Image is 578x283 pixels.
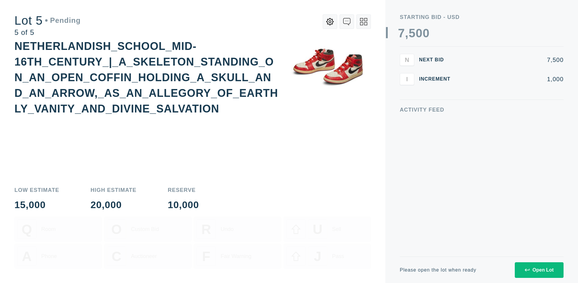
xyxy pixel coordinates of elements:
div: High Estimate [91,187,137,193]
div: 5 of 5 [14,29,81,36]
button: I [400,73,414,85]
div: Please open the lot when ready [400,268,476,272]
div: Open Lot [525,267,554,273]
div: Starting Bid - USD [400,14,564,20]
div: 20,000 [91,200,137,210]
div: Pending [45,17,81,24]
div: Increment [419,77,455,82]
span: I [406,75,408,82]
div: Lot 5 [14,14,81,26]
span: N [405,56,409,63]
div: 0 [423,27,430,39]
div: Next Bid [419,57,455,62]
div: Activity Feed [400,107,564,112]
div: 10,000 [168,200,199,210]
button: N [400,54,414,66]
div: 0 [416,27,423,39]
div: Low Estimate [14,187,59,193]
div: 7,500 [460,57,564,63]
div: 1,000 [460,76,564,82]
button: Open Lot [515,262,564,278]
div: , [405,27,409,147]
div: Reserve [168,187,199,193]
div: NETHERLANDISH_SCHOOL_MID-16TH_CENTURY_|_A_SKELETON_STANDING_ON_AN_OPEN_COFFIN_HOLDING_A_SKULL_AND... [14,40,278,115]
div: 5 [409,27,415,39]
div: 15,000 [14,200,59,210]
div: 7 [398,27,405,39]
